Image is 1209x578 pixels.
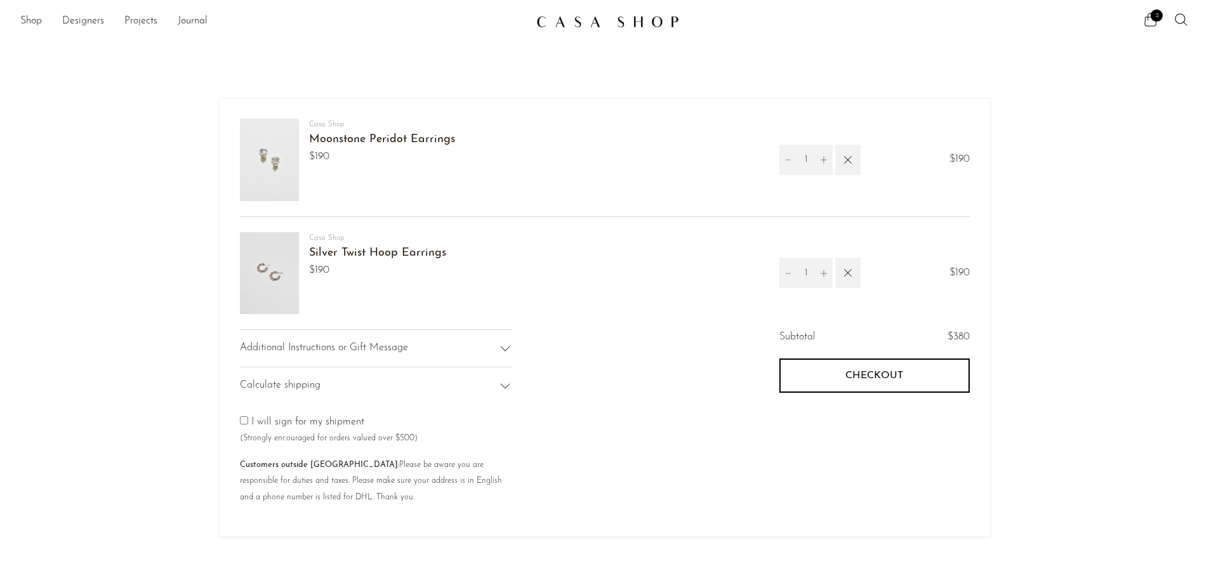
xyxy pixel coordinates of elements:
[309,247,446,259] a: Silver Twist Hoop Earrings
[815,258,833,288] button: Increment
[845,370,903,382] span: Checkout
[797,258,815,288] input: Quantity
[240,417,418,443] label: I will sign for my shipment
[62,13,104,30] a: Designers
[240,461,502,501] small: Please be aware you are responsible for duties and taxes. Please make sure your address is in Eng...
[309,134,455,145] a: Moonstone Peridot Earrings
[815,145,833,175] button: Increment
[240,378,320,394] span: Calculate shipping
[240,232,299,315] img: Silver Twist Hoop Earrings
[124,13,157,30] a: Projects
[20,11,526,32] ul: NEW HEADER MENU
[240,434,418,442] small: (Strongly encouraged for orders valued over $500)
[20,11,526,32] nav: Desktop navigation
[1151,10,1163,22] span: 2
[240,329,513,367] div: Additional Instructions or Gift Message
[240,461,399,469] b: Customers outside [GEOGRAPHIC_DATA]:
[309,149,455,166] span: $190
[779,329,816,346] span: Subtotal
[240,119,299,201] img: Moonstone Peridot Earrings
[949,152,970,168] span: $190
[949,265,970,282] span: $190
[309,121,345,128] a: Casa Shop
[779,258,797,288] button: Decrement
[240,367,513,404] div: Calculate shipping
[309,234,345,242] a: Casa Shop
[240,340,408,357] span: Additional Instructions or Gift Message
[178,13,208,30] a: Journal
[779,416,970,450] iframe: PayPal-paypal
[309,263,446,279] span: $190
[779,358,970,393] button: Checkout
[948,332,970,342] span: $380
[779,145,797,175] button: Decrement
[797,145,815,175] input: Quantity
[20,13,42,30] a: Shop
